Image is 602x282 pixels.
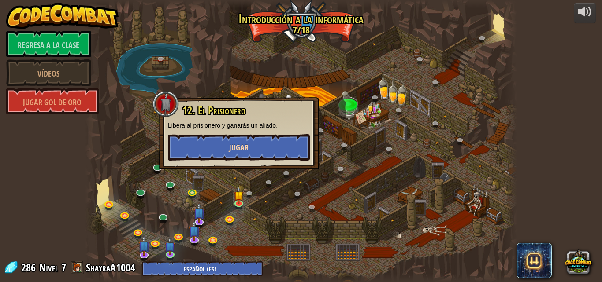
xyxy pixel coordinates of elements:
[39,260,58,275] font: Nivel
[189,220,201,241] img: level-banner-unstarted-subscriber.png
[565,248,592,275] button: Mundos de CodeCombat en Roblox
[23,97,82,108] font: Jugar Gol de Oro
[193,202,205,223] img: level-banner-unstarted-subscriber.png
[229,142,249,153] font: Jugar
[37,68,59,79] font: Vídeos
[86,260,138,275] a: ShayraA1004
[6,3,119,29] img: CodeCombat - Aprende a codificar jugando un juego
[86,260,135,275] font: ShayraA1004
[517,243,552,278] span: HackStack de IA de CodeCombat
[138,235,150,256] img: level-banner-unstarted-subscriber.png
[18,40,79,51] font: Regresa a la clase
[168,122,278,129] font: Libera al prisionero y ganarás un aliado.
[6,31,91,57] a: Regresa a la clase
[234,187,244,204] img: level-banner-started.png
[61,260,66,275] font: 7
[21,260,36,275] font: 286
[168,134,310,161] button: Jugar
[165,238,175,255] img: level-banner-unstarted-subscriber.png
[182,103,245,118] font: 12. El Prisionero
[574,3,596,23] button: Ajustar volumen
